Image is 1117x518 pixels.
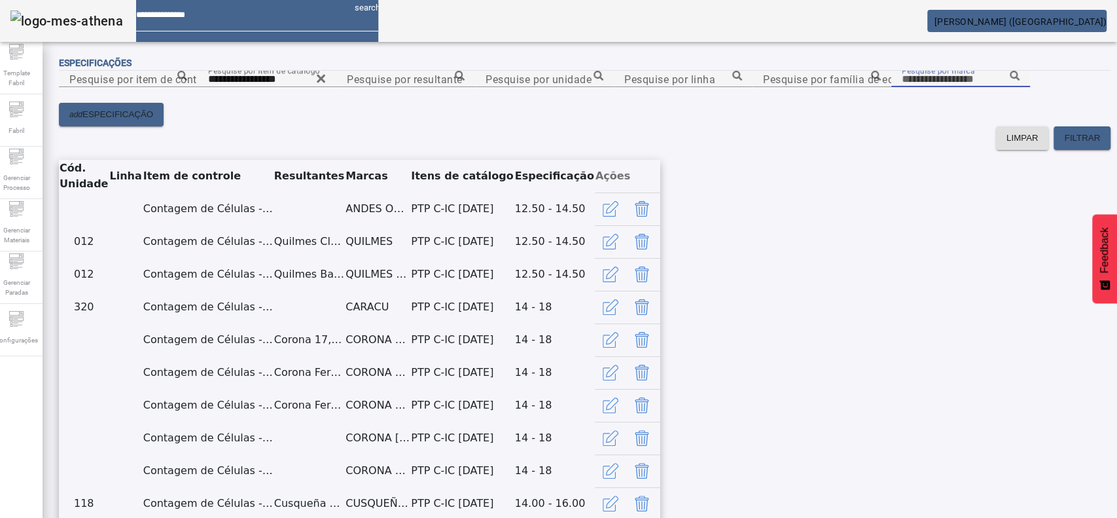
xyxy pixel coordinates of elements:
td: 14 - 18 [514,454,595,487]
button: Delete [626,193,658,225]
td: PTP C-IC [DATE] [410,422,514,454]
button: Delete [626,422,658,454]
input: Number [208,71,326,87]
td: 14 - 18 [514,356,595,389]
button: LIMPAR [996,126,1049,150]
span: FILTRAR [1064,132,1100,145]
td: ANDES ORIGEN ORO [345,193,410,225]
td: Contagem de Células - Dosagem ABER [143,193,274,225]
td: CORONA EXTRA [345,324,410,356]
td: QUILMES BAJO CERO [345,258,410,291]
td: CORONA [DEMOGRAPHIC_DATA] [345,422,410,454]
td: 14 - 18 [514,324,595,356]
th: Cód. Unidade [59,160,109,193]
td: 012 [59,225,109,258]
td: PTP C-IC [DATE] [410,258,514,291]
td: PTP C-IC [DATE] [410,291,514,324]
button: FILTRAR [1054,126,1110,150]
mat-label: Pesquise por resultante [347,73,463,85]
th: Item de controle [143,160,274,193]
input: Number [902,71,1019,87]
td: PTP C-IC [DATE] [410,324,514,356]
th: Marcas [345,160,410,193]
td: 012 [59,258,109,291]
input: Number [624,71,742,87]
td: PTP C-IC [DATE] [410,356,514,389]
td: Contagem de Células - Dosagem ABER [143,324,274,356]
span: Especificações [59,58,132,68]
button: Delete [626,291,658,323]
td: CORONA EXTRA [345,356,410,389]
td: Corona Fermentada R [274,389,345,422]
th: Ações [595,160,660,193]
button: Delete [626,357,658,388]
span: LIMPAR [1006,132,1038,145]
img: logo-mes-athena [10,10,123,31]
td: Contagem de Células - Dosagem ABER [143,291,274,324]
th: Itens de catálogo [410,160,514,193]
td: 14 - 18 [514,422,595,454]
button: Feedback - Mostrar pesquisa [1092,214,1117,303]
td: Contagem de Células - Dosagem ABER [143,356,274,389]
td: CARACU [345,291,410,324]
td: PTP C-IC [DATE] [410,225,514,258]
input: Number [486,71,603,87]
td: 12.50 - 14.50 [514,258,595,291]
button: addESPECIFICAÇÃO [59,103,164,126]
mat-label: Pesquise por linha [624,73,715,85]
td: Corona 17,5 Fermentada [274,324,345,356]
th: Resultantes [274,160,345,193]
input: Number [763,71,881,87]
td: 12.50 - 14.50 [514,193,595,225]
td: Contagem de Células - Dosagem ABER [143,422,274,454]
td: CORONA EXTRA [345,389,410,422]
button: Delete [626,324,658,356]
span: [PERSON_NAME] ([GEOGRAPHIC_DATA]) [934,16,1107,27]
input: Number [69,71,187,87]
td: PTP C-IC [DATE] [410,389,514,422]
td: PTP C-IC [DATE] [410,193,514,225]
td: Quilmes Bajo Cero 18,5 FERMAT [274,258,345,291]
td: CORONA ZERO [345,454,410,487]
input: Number [347,71,465,87]
span: Fabril [5,122,28,139]
td: 14 - 18 [514,389,595,422]
mat-label: Pesquise por item de catálogo [208,65,320,75]
td: Quilmes Clasica 18,5 FERMAT [274,225,345,258]
button: Delete [626,455,658,487]
td: 320 [59,291,109,324]
th: Linha [109,160,142,193]
button: Delete [626,390,658,421]
td: 12.50 - 14.50 [514,225,595,258]
button: Delete [626,226,658,257]
mat-label: Pesquise por item de controle [69,73,215,85]
th: Especificação [514,160,595,193]
td: Contagem de Células - Dosagem ABER [143,225,274,258]
mat-label: Pesquise por família de equipamento [763,73,947,85]
button: Delete [626,259,658,290]
mat-label: Pesquise por unidade [486,73,592,85]
mat-label: Pesquise por marca [902,65,975,75]
td: Contagem de Células - Dosagem ABER [143,258,274,291]
span: ESPECIFICAÇÃO [82,108,153,121]
td: Contagem de Células - Dosagem ABER [143,454,274,487]
td: Corona Fermentada [274,356,345,389]
td: Contagem de Células - Dosagem ABER [143,389,274,422]
td: PTP C-IC [DATE] [410,454,514,487]
td: QUILMES [345,225,410,258]
span: Feedback [1099,227,1110,273]
td: 14 - 18 [514,291,595,324]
